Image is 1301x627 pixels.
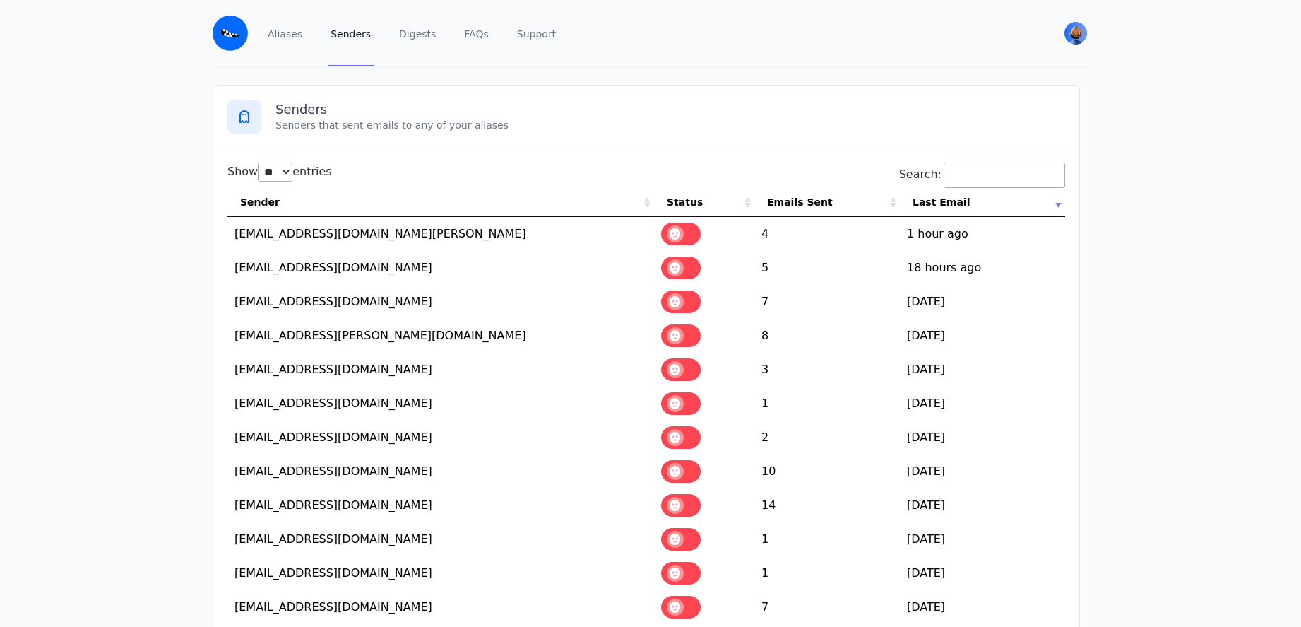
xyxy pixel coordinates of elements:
th: Sender: activate to sort column ascending [227,188,654,217]
label: Show entries [227,165,332,178]
td: 10 [754,455,900,488]
select: Showentries [258,163,292,182]
label: Search: [899,168,1065,181]
td: [EMAIL_ADDRESS][DOMAIN_NAME][PERSON_NAME] [227,217,654,251]
td: 5 [754,251,900,285]
td: [EMAIL_ADDRESS][DOMAIN_NAME] [227,455,654,488]
td: 1 [754,522,900,556]
img: David's Avatar [1064,22,1087,45]
td: [DATE] [900,556,1065,590]
td: 1 [754,556,900,590]
button: User menu [1063,20,1088,46]
td: 2 [754,421,900,455]
td: [EMAIL_ADDRESS][DOMAIN_NAME] [227,285,654,319]
td: 7 [754,590,900,624]
td: [DATE] [900,285,1065,319]
td: 3 [754,353,900,387]
p: Senders that sent emails to any of your aliases [275,118,1065,132]
td: 7 [754,285,900,319]
td: [EMAIL_ADDRESS][DOMAIN_NAME] [227,387,654,421]
td: [DATE] [900,353,1065,387]
td: [DATE] [900,522,1065,556]
th: Emails Sent: activate to sort column ascending [754,188,900,217]
td: [EMAIL_ADDRESS][PERSON_NAME][DOMAIN_NAME] [227,319,654,353]
th: Status: activate to sort column ascending [654,188,754,217]
td: [EMAIL_ADDRESS][DOMAIN_NAME] [227,488,654,522]
td: [EMAIL_ADDRESS][DOMAIN_NAME] [227,421,654,455]
td: 1 hour ago [900,217,1065,251]
td: [EMAIL_ADDRESS][DOMAIN_NAME] [227,556,654,590]
input: Search: [944,163,1065,188]
td: 18 hours ago [900,251,1065,285]
td: [EMAIL_ADDRESS][DOMAIN_NAME] [227,590,654,624]
td: [EMAIL_ADDRESS][DOMAIN_NAME] [227,522,654,556]
td: [DATE] [900,387,1065,421]
th: Last Email: activate to sort column ascending [900,188,1065,217]
td: [DATE] [900,488,1065,522]
h3: Senders [275,101,1065,118]
img: Email Monster [213,16,248,51]
td: 4 [754,217,900,251]
td: [DATE] [900,421,1065,455]
td: [DATE] [900,319,1065,353]
td: 8 [754,319,900,353]
td: [EMAIL_ADDRESS][DOMAIN_NAME] [227,251,654,285]
td: [DATE] [900,455,1065,488]
td: 1 [754,387,900,421]
td: 14 [754,488,900,522]
td: [EMAIL_ADDRESS][DOMAIN_NAME] [227,353,654,387]
td: [DATE] [900,590,1065,624]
